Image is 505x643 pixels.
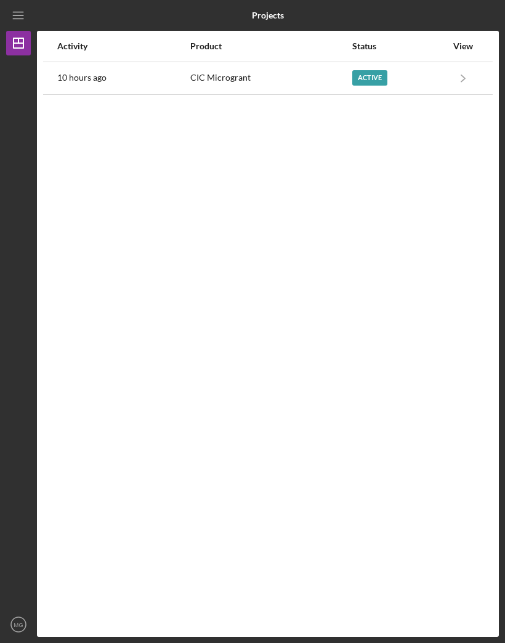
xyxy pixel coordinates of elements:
[14,621,23,628] text: MG
[57,73,107,83] time: 2025-08-29 02:15
[352,70,387,86] div: Active
[190,63,351,94] div: CIC Microgrant
[252,10,284,20] b: Projects
[352,41,446,51] div: Status
[448,41,479,51] div: View
[57,41,189,51] div: Activity
[190,41,351,51] div: Product
[6,612,31,637] button: MG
